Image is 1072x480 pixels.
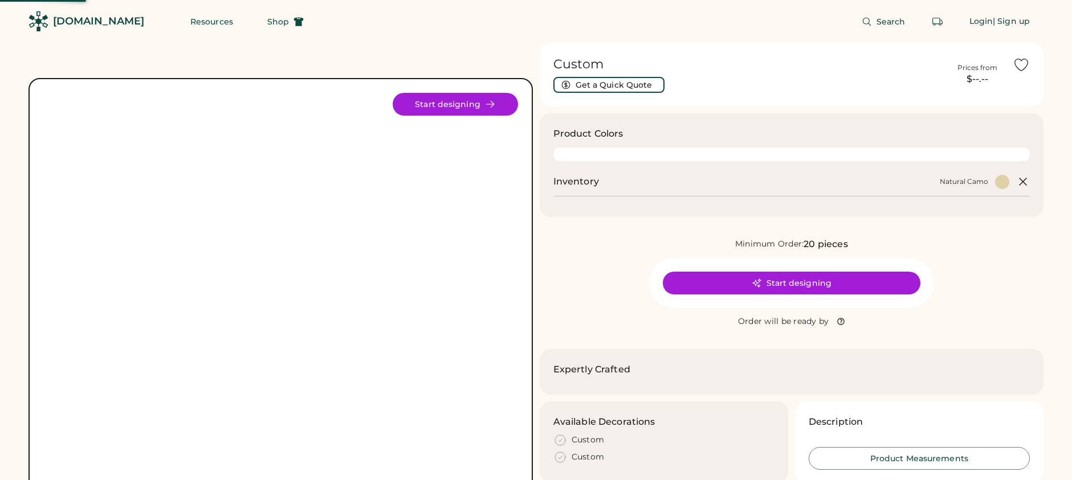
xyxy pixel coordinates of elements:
h3: Available Decorations [553,415,655,429]
img: Rendered Logo - Screens [28,11,48,31]
h3: Description [809,415,863,429]
div: Custom [572,434,605,446]
div: Natural Camo [940,177,988,186]
div: Minimum Order: [735,239,804,250]
h2: Expertly Crafted [553,363,630,376]
button: Get a Quick Quote [553,77,665,93]
button: Shop [254,10,317,33]
span: Shop [267,18,289,26]
button: Product Measurements [809,447,1030,470]
div: Custom [572,452,605,463]
div: | Sign up [993,16,1030,27]
div: 20 pieces [804,237,847,251]
h3: Product Colors [553,127,623,141]
h2: Inventory [553,175,599,188]
button: Start designing [663,272,920,294]
button: Search [848,10,919,33]
button: Start designing [393,93,518,116]
div: Login [969,16,993,27]
span: Search [877,18,906,26]
button: Retrieve an order [926,10,949,33]
div: Prices from [957,63,997,72]
button: Resources [177,10,247,33]
div: Order will be ready by [738,316,829,327]
div: [DOMAIN_NAME] [53,14,144,28]
h1: Custom [553,56,943,72]
div: $--.-- [949,72,1006,86]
